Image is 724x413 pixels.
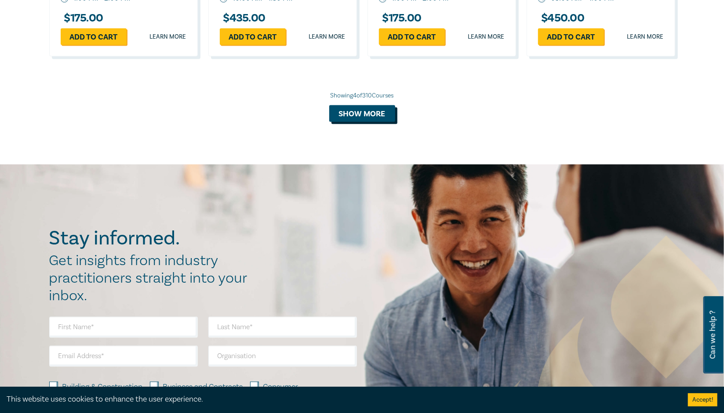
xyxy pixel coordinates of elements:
input: Email Address* [49,346,198,367]
h3: $ 175.00 [379,12,422,24]
a: Add to cart [379,29,445,45]
label: Consumer [263,382,298,393]
a: Add to cart [220,29,286,45]
a: Add to cart [61,29,127,45]
a: Learn more [309,32,346,41]
a: Add to cart [538,29,604,45]
button: Show more [329,105,395,122]
h3: $ 435.00 [220,12,266,24]
h3: $ 175.00 [61,12,103,24]
button: Accept cookies [688,393,717,406]
input: First Name* [49,317,198,338]
a: Learn more [468,32,505,41]
label: Building & Construction [62,382,143,393]
div: Showing 4 of 310 Courses [49,91,675,100]
input: Last Name* [208,317,357,338]
span: Can we help ? [709,302,717,368]
div: This website uses cookies to enhance the user experience. [7,394,675,405]
h3: $ 450.00 [538,12,585,24]
a: Learn more [627,32,664,41]
h2: Stay informed. [49,227,257,250]
input: Organisation [208,346,357,367]
label: Business and Contracts [163,382,243,393]
a: Learn more [150,32,186,41]
h2: Get insights from industry practitioners straight into your inbox. [49,252,257,305]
